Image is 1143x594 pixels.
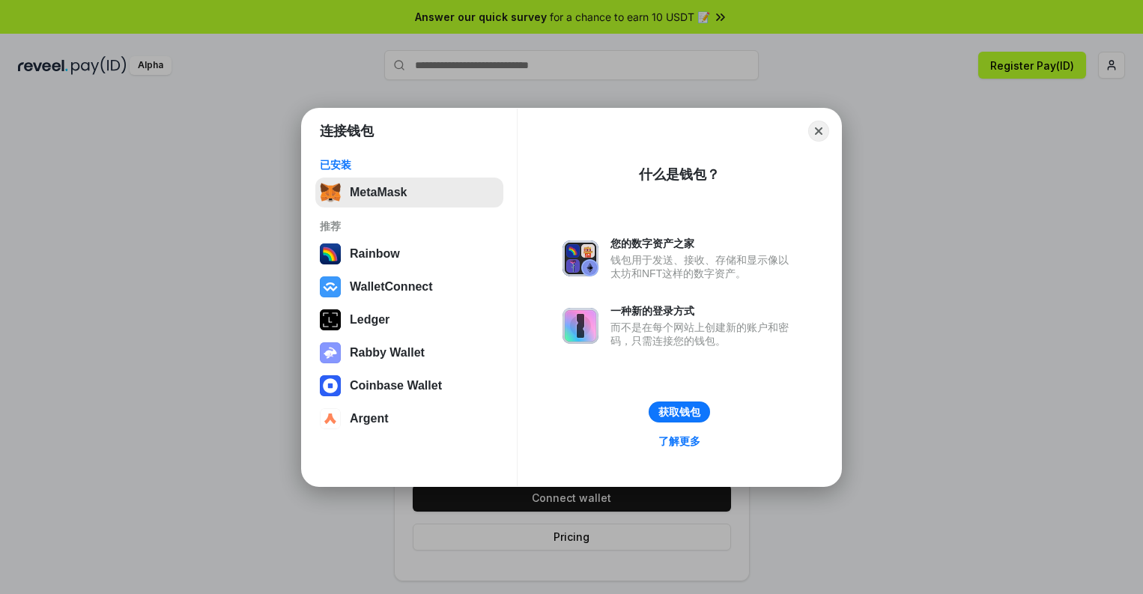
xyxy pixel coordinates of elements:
div: Rainbow [350,247,400,261]
h1: 连接钱包 [320,122,374,140]
button: WalletConnect [315,272,503,302]
button: 获取钱包 [649,401,710,422]
img: svg+xml,%3Csvg%20width%3D%2228%22%20height%3D%2228%22%20viewBox%3D%220%200%2028%2028%22%20fill%3D... [320,408,341,429]
button: Argent [315,404,503,434]
img: svg+xml,%3Csvg%20xmlns%3D%22http%3A%2F%2Fwww.w3.org%2F2000%2Fsvg%22%20fill%3D%22none%22%20viewBox... [563,308,598,344]
div: 了解更多 [658,434,700,448]
button: Coinbase Wallet [315,371,503,401]
div: 什么是钱包？ [639,166,720,184]
button: Close [808,121,829,142]
img: svg+xml,%3Csvg%20width%3D%2228%22%20height%3D%2228%22%20viewBox%3D%220%200%2028%2028%22%20fill%3D... [320,276,341,297]
div: 钱包用于发送、接收、存储和显示像以太坊和NFT这样的数字资产。 [610,253,796,280]
div: WalletConnect [350,280,433,294]
img: svg+xml,%3Csvg%20xmlns%3D%22http%3A%2F%2Fwww.w3.org%2F2000%2Fsvg%22%20width%3D%2228%22%20height%3... [320,309,341,330]
div: 已安装 [320,158,499,172]
div: MetaMask [350,186,407,199]
div: 一种新的登录方式 [610,304,796,318]
div: Rabby Wallet [350,346,425,360]
div: Coinbase Wallet [350,379,442,393]
div: Ledger [350,313,389,327]
img: svg+xml,%3Csvg%20xmlns%3D%22http%3A%2F%2Fwww.w3.org%2F2000%2Fsvg%22%20fill%3D%22none%22%20viewBox... [563,240,598,276]
div: 您的数字资产之家 [610,237,796,250]
button: Rabby Wallet [315,338,503,368]
div: Argent [350,412,389,425]
img: svg+xml,%3Csvg%20xmlns%3D%22http%3A%2F%2Fwww.w3.org%2F2000%2Fsvg%22%20fill%3D%22none%22%20viewBox... [320,342,341,363]
div: 推荐 [320,219,499,233]
button: MetaMask [315,178,503,207]
img: svg+xml,%3Csvg%20width%3D%2228%22%20height%3D%2228%22%20viewBox%3D%220%200%2028%2028%22%20fill%3D... [320,375,341,396]
div: 而不是在每个网站上创建新的账户和密码，只需连接您的钱包。 [610,321,796,348]
button: Rainbow [315,239,503,269]
a: 了解更多 [649,431,709,451]
button: Ledger [315,305,503,335]
img: svg+xml,%3Csvg%20width%3D%22120%22%20height%3D%22120%22%20viewBox%3D%220%200%20120%20120%22%20fil... [320,243,341,264]
img: svg+xml,%3Csvg%20fill%3D%22none%22%20height%3D%2233%22%20viewBox%3D%220%200%2035%2033%22%20width%... [320,182,341,203]
div: 获取钱包 [658,405,700,419]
